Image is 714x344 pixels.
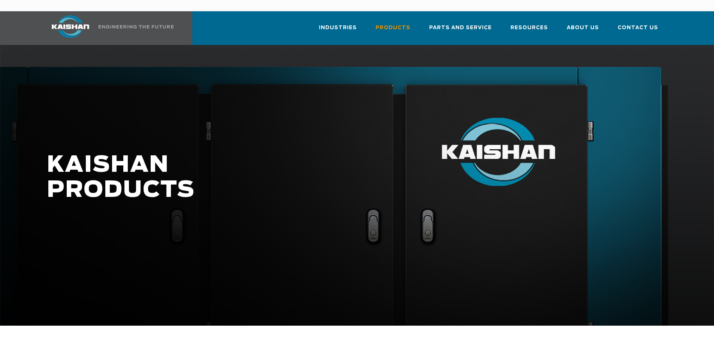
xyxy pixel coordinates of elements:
[429,18,492,43] a: Parts and Service
[319,18,357,43] a: Industries
[510,18,548,43] a: Resources
[99,25,174,28] img: Engineering the future
[376,24,410,32] span: Products
[618,24,658,32] span: Contact Us
[376,18,410,43] a: Products
[618,18,658,43] a: Contact Us
[47,153,563,203] h1: KAISHAN PRODUCTS
[42,11,175,45] a: Kaishan USA
[42,15,99,38] img: kaishan logo
[567,24,599,32] span: About Us
[510,24,548,32] span: Resources
[567,18,599,43] a: About Us
[429,24,492,32] span: Parts and Service
[319,24,357,32] span: Industries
